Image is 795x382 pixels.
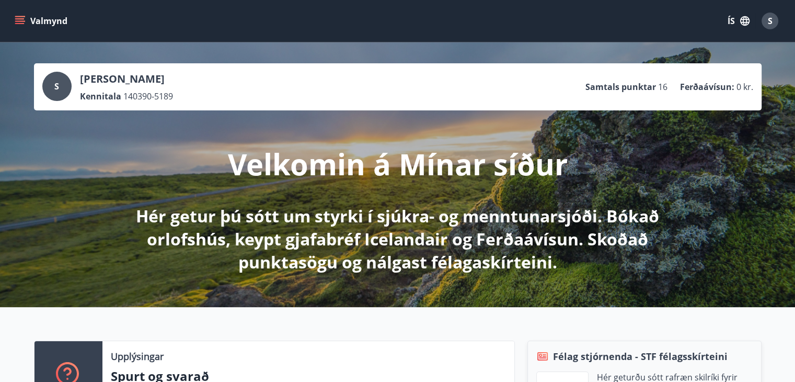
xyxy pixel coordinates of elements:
p: Kennitala [80,91,121,102]
span: S [54,81,59,92]
p: Upplýsingar [111,350,164,363]
span: 0 kr. [736,81,753,93]
p: Samtals punktar [585,81,656,93]
span: 140390-5189 [123,91,173,102]
p: Velkomin á Mínar síður [228,144,568,184]
button: S [757,8,782,33]
button: ÍS [722,12,755,30]
p: Hér getur þú sótt um styrki í sjúkra- og menntunarsjóði. Bókað orlofshús, keypt gjafabréf Iceland... [122,205,674,274]
button: menu [13,12,72,30]
span: Félag stjórnenda - STF félagsskírteini [553,350,728,363]
span: 16 [658,81,667,93]
span: S [768,15,773,27]
p: Ferðaávísun : [680,81,734,93]
p: [PERSON_NAME] [80,72,173,86]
